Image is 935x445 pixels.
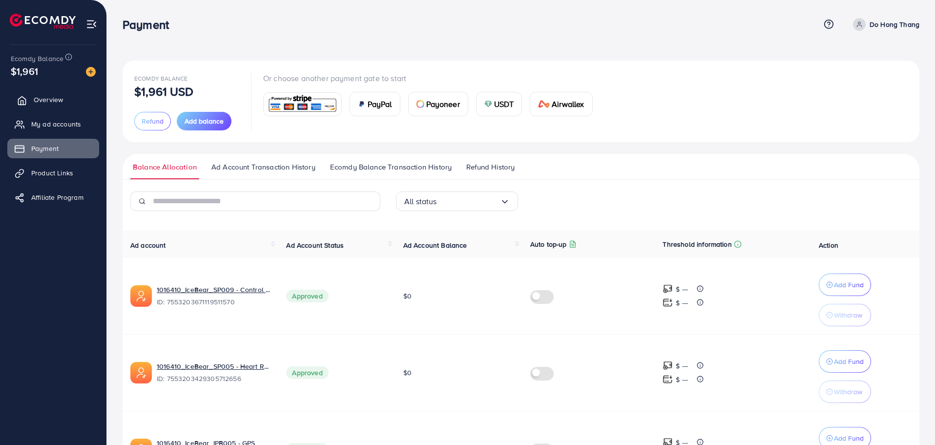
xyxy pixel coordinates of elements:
[819,381,871,403] button: Withdraw
[11,64,38,78] span: $1,961
[130,362,152,383] img: ic-ads-acc.e4c84228.svg
[7,163,99,183] a: Product Links
[476,92,522,116] a: cardUSDT
[819,350,871,373] button: Add Fund
[834,279,864,291] p: Add Fund
[134,85,194,97] p: $1,961 USD
[676,283,688,295] p: $ ---
[157,361,270,384] div: <span class='underline'>1016410_IceBear_SP005 - Heart Rate</span></br>7553203429305712656
[263,72,601,84] p: Or choose another payment gate to start
[676,374,688,385] p: $ ---
[130,240,166,250] span: Ad account
[330,162,452,172] span: Ecomdy Balance Transaction History
[834,386,862,398] p: Withdraw
[134,112,171,130] button: Refund
[834,432,864,444] p: Add Fund
[403,291,412,301] span: $0
[834,309,862,321] p: Withdraw
[7,90,99,109] a: Overview
[134,74,187,83] span: Ecomdy Balance
[31,119,81,129] span: My ad accounts
[426,98,460,110] span: Payoneer
[819,240,838,250] span: Action
[286,240,344,250] span: Ad Account Status
[142,116,164,126] span: Refund
[267,94,338,115] img: card
[834,356,864,367] p: Add Fund
[157,374,270,383] span: ID: 7553203429305712656
[7,114,99,134] a: My ad accounts
[396,191,518,211] div: Search for option
[34,95,63,105] span: Overview
[7,139,99,158] a: Payment
[870,19,919,30] p: Do Hong Thang
[350,92,400,116] a: cardPayPal
[404,194,437,209] span: All status
[31,144,59,153] span: Payment
[286,290,328,302] span: Approved
[416,100,424,108] img: card
[676,360,688,372] p: $ ---
[494,98,514,110] span: USDT
[157,361,270,371] a: 1016410_IceBear_SP005 - Heart Rate
[185,116,224,126] span: Add balance
[157,297,270,307] span: ID: 7553203671119511570
[437,194,500,209] input: Search for option
[130,285,152,307] img: ic-ads-acc.e4c84228.svg
[484,100,492,108] img: card
[211,162,315,172] span: Ad Account Transaction History
[123,18,177,32] h3: Payment
[31,192,83,202] span: Affiliate Program
[358,100,366,108] img: card
[663,284,673,294] img: top-up amount
[663,238,731,250] p: Threshold information
[133,162,197,172] span: Balance Allocation
[819,274,871,296] button: Add Fund
[368,98,392,110] span: PayPal
[286,366,328,379] span: Approved
[819,304,871,326] button: Withdraw
[11,54,63,64] span: Ecomdy Balance
[157,285,270,295] a: 1016410_IceBear_SP009 - Control Center 2
[408,92,468,116] a: cardPayoneer
[403,368,412,378] span: $0
[676,297,688,309] p: $ ---
[7,188,99,207] a: Affiliate Program
[663,360,673,371] img: top-up amount
[530,238,567,250] p: Auto top-up
[403,240,467,250] span: Ad Account Balance
[530,92,592,116] a: cardAirwallex
[10,14,76,29] img: logo
[177,112,231,130] button: Add balance
[86,19,97,30] img: menu
[86,67,96,77] img: image
[31,168,73,178] span: Product Links
[157,285,270,307] div: <span class='underline'>1016410_IceBear_SP009 - Control Center 2</span></br>7553203671119511570
[552,98,584,110] span: Airwallex
[893,401,928,438] iframe: Chat
[538,100,550,108] img: card
[663,297,673,308] img: top-up amount
[849,18,919,31] a: Do Hong Thang
[263,92,342,116] a: card
[663,374,673,384] img: top-up amount
[466,162,515,172] span: Refund History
